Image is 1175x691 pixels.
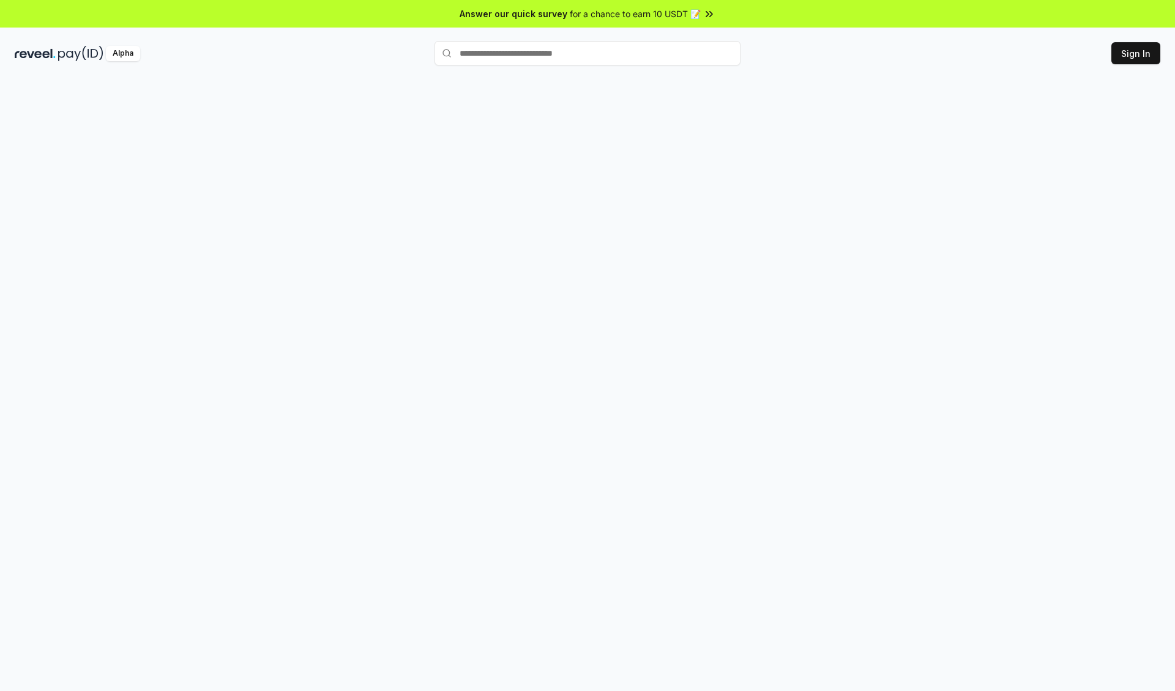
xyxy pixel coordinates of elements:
span: for a chance to earn 10 USDT 📝 [570,7,701,20]
div: Alpha [106,46,140,61]
button: Sign In [1111,42,1160,64]
img: pay_id [58,46,103,61]
span: Answer our quick survey [460,7,567,20]
img: reveel_dark [15,46,56,61]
